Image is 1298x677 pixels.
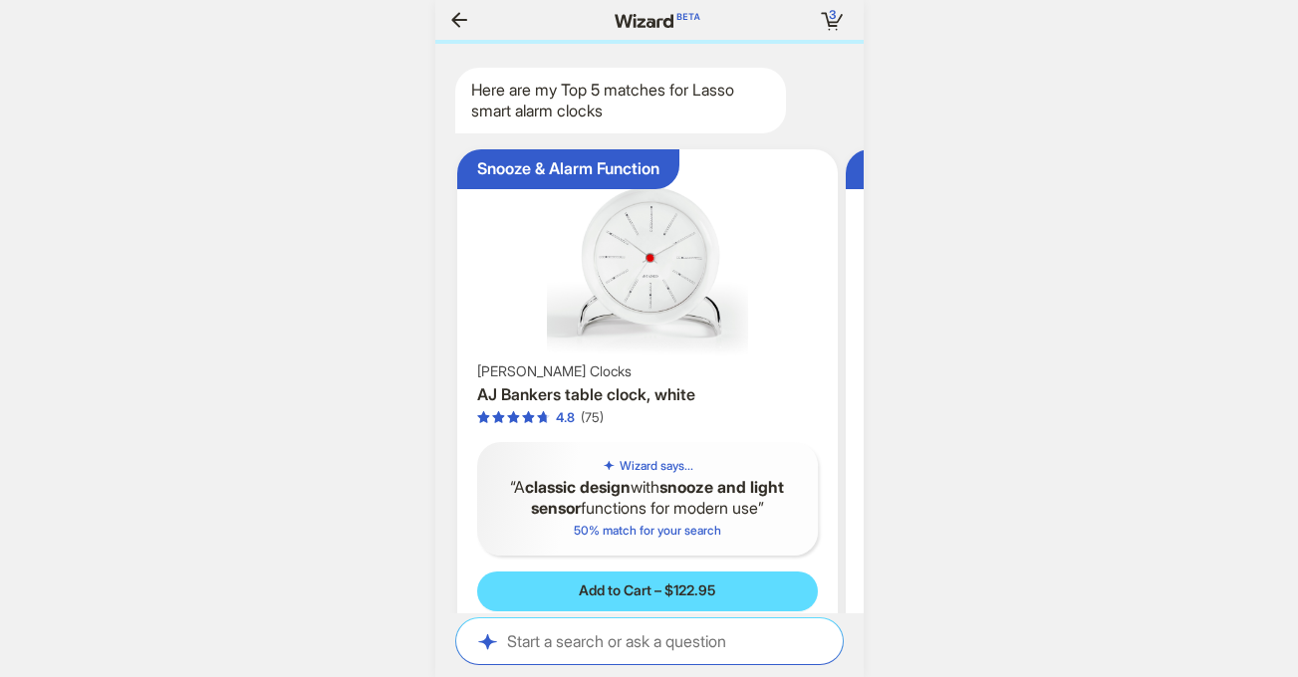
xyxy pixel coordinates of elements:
[477,409,575,426] div: 4.8 out of 5 stars
[829,7,836,22] span: 3
[531,477,785,518] b: snooze and light sensor
[574,523,721,538] span: 50 % match for your search
[579,581,715,599] span: Add to Cart – $122.95
[492,411,505,424] span: star
[477,384,819,405] h3: AJ Bankers table clock, white
[465,157,831,358] img: AJ Bankers table clock, white
[457,149,839,667] div: Snooze & Alarm FunctionAJ Bankers table clock, white[PERSON_NAME] ClocksAJ Bankers table clock, w...
[493,477,803,519] q: A with functions for modern use
[581,409,604,426] div: (75)
[477,362,632,380] span: [PERSON_NAME] Clocks
[477,158,659,179] div: Snooze & Alarm Function
[455,68,786,133] div: Here are my Top 5 matches for Lasso smart alarm clocks
[556,409,575,426] div: 4.8
[525,477,631,497] b: classic design
[854,157,1219,358] img: Phone Charging Atomic Alarm Clock
[477,411,490,424] span: star
[620,458,693,474] h5: Wizard says...
[477,571,819,611] button: Add to Cart – $122.95
[537,411,550,424] span: star
[507,411,520,424] span: star
[522,411,535,424] span: star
